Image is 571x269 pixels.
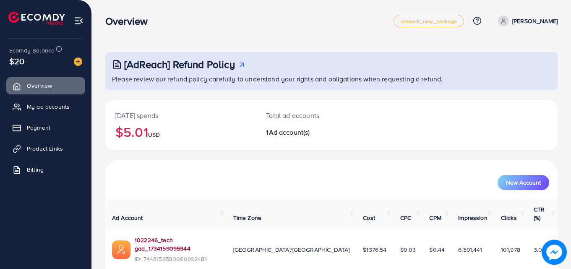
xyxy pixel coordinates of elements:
[9,46,55,55] span: Ecomdy Balance
[498,175,549,190] button: New Account
[6,77,85,94] a: Overview
[429,245,445,254] span: $0.44
[148,131,160,139] span: USD
[27,102,70,111] span: My ad accounts
[74,16,83,26] img: menu
[6,161,85,178] a: Billing
[112,74,553,84] p: Please review our refund policy carefully to understand your rights and obligations when requesti...
[115,124,246,140] h2: $5.01
[105,15,154,27] h3: Overview
[458,214,488,222] span: Impression
[266,110,359,120] p: Total ad accounts
[266,128,359,136] h2: 1
[512,16,558,26] p: [PERSON_NAME]
[458,245,482,254] span: 6,591,441
[400,214,411,222] span: CPC
[6,140,85,157] a: Product Links
[269,128,310,137] span: Ad account(s)
[534,245,546,254] span: 3.04
[429,214,441,222] span: CPM
[27,165,44,174] span: Billing
[115,110,246,120] p: [DATE] spends
[6,119,85,136] a: Payment
[394,15,464,27] a: adreach_new_package
[8,12,65,25] img: logo
[74,57,82,66] img: image
[363,214,375,222] span: Cost
[542,240,567,265] img: image
[501,214,517,222] span: Clicks
[112,240,130,259] img: ic-ads-acc.e4c84228.svg
[135,236,220,253] a: 1022246_tech gad_1734159095944
[27,144,63,153] span: Product Links
[6,98,85,115] a: My ad accounts
[401,18,457,24] span: adreach_new_package
[124,58,235,71] h3: [AdReach] Refund Policy
[534,205,545,222] span: CTR (%)
[233,245,350,254] span: [GEOGRAPHIC_DATA]/[GEOGRAPHIC_DATA]
[9,55,24,67] span: $20
[27,81,52,90] span: Overview
[135,255,220,263] span: ID: 7448156580060692481
[495,16,558,26] a: [PERSON_NAME]
[400,245,416,254] span: $0.03
[27,123,50,132] span: Payment
[363,245,386,254] span: $1376.54
[506,180,541,185] span: New Account
[233,214,261,222] span: Time Zone
[112,214,143,222] span: Ad Account
[501,245,520,254] span: 101,978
